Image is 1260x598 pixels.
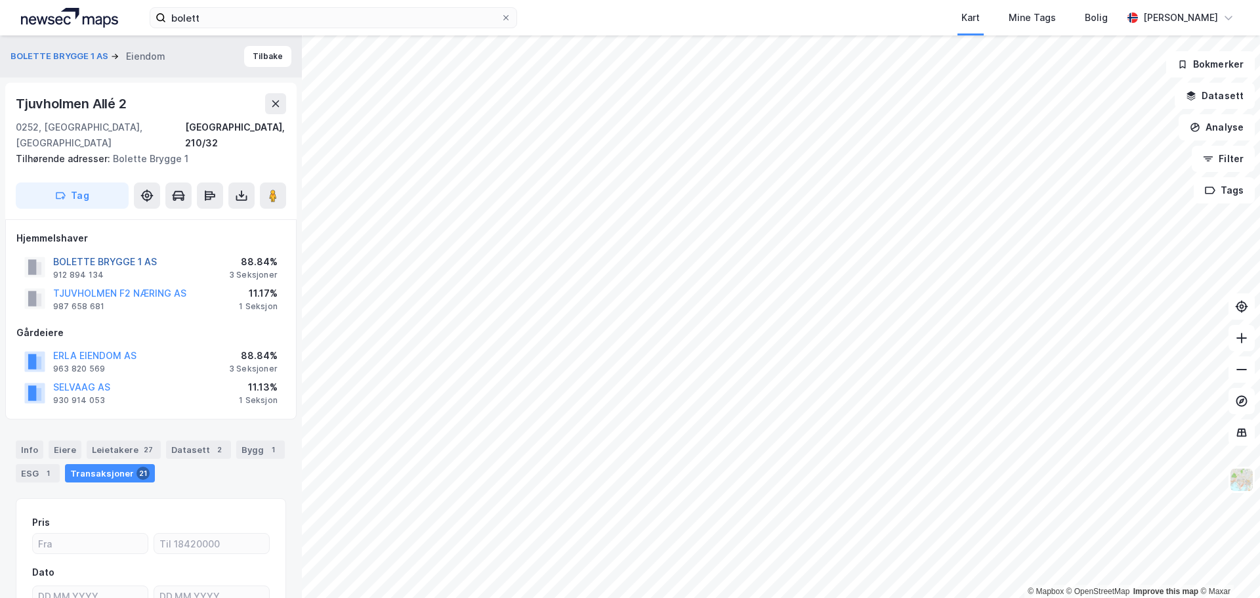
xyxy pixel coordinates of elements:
div: 963 820 569 [53,364,105,374]
input: Fra [33,534,148,553]
div: 88.84% [229,348,278,364]
a: Improve this map [1133,587,1198,596]
div: 0252, [GEOGRAPHIC_DATA], [GEOGRAPHIC_DATA] [16,119,185,151]
div: Transaksjoner [65,464,155,482]
button: Tag [16,182,129,209]
div: [PERSON_NAME] [1143,10,1218,26]
img: Z [1229,467,1254,492]
iframe: Chat Widget [1194,535,1260,598]
div: Pris [32,515,50,530]
div: [GEOGRAPHIC_DATA], 210/32 [185,119,286,151]
div: ESG [16,464,60,482]
a: OpenStreetMap [1066,587,1130,596]
div: 2 [213,443,226,456]
div: 1 [41,467,54,480]
div: 88.84% [229,254,278,270]
div: 21 [136,467,150,480]
div: 1 [266,443,280,456]
button: Filter [1192,146,1255,172]
div: Eiere [49,440,81,459]
div: Mine Tags [1009,10,1056,26]
a: Mapbox [1028,587,1064,596]
div: 11.13% [239,379,278,395]
div: Hjemmelshaver [16,230,285,246]
div: Kart [961,10,980,26]
div: Bolette Brygge 1 [16,151,276,167]
div: 3 Seksjoner [229,270,278,280]
button: Tags [1194,177,1255,203]
div: Datasett [166,440,231,459]
div: 1 Seksjon [239,395,278,406]
button: Tilbake [244,46,291,67]
input: Til 18420000 [154,534,269,553]
div: Bygg [236,440,285,459]
div: Info [16,440,43,459]
div: 3 Seksjoner [229,364,278,374]
div: 930 914 053 [53,395,105,406]
div: Leietakere [87,440,161,459]
div: 11.17% [239,286,278,301]
button: Bokmerker [1166,51,1255,77]
button: Datasett [1175,83,1255,109]
div: 912 894 134 [53,270,104,280]
div: Eiendom [126,49,165,64]
div: 27 [141,443,156,456]
div: Tjuvholmen Allé 2 [16,93,129,114]
div: Gårdeiere [16,325,285,341]
div: Dato [32,565,54,580]
span: Tilhørende adresser: [16,153,113,164]
img: logo.a4113a55bc3d86da70a041830d287a7e.svg [21,8,118,28]
button: BOLETTE BRYGGE 1 AS [10,50,111,63]
div: Bolig [1085,10,1108,26]
div: 1 Seksjon [239,301,278,312]
div: 987 658 681 [53,301,104,312]
input: Søk på adresse, matrikkel, gårdeiere, leietakere eller personer [166,8,501,28]
button: Analyse [1179,114,1255,140]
